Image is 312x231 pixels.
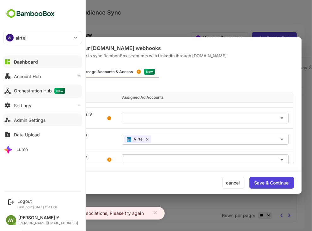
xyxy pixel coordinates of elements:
[3,84,82,97] button: Orchestration HubNew
[6,34,14,41] div: AI
[24,155,33,164] div: SK
[3,114,82,126] button: Admin Settings
[24,114,33,123] div: AV
[35,156,67,160] div: [PERSON_NAME]
[112,137,122,141] span: Airtel
[14,59,38,65] div: Dashboard
[24,96,95,100] div: Campaign Manager
[35,160,67,164] div: [EMAIL_ADDRESS]
[35,138,89,145] div: [PERSON_NAME][EMAIL_ADDRESS]
[15,34,27,41] p: airtel
[14,103,31,108] div: Settings
[100,96,266,100] div: Assigned Ad Accounts
[200,177,222,189] div: cancel
[35,134,89,138] div: [PERSON_NAME]
[18,221,78,225] div: [PERSON_NAME][EMAIL_ADDRESS]
[3,143,82,155] button: Lumo
[18,86,272,90] div: LinkedIn Ad Account
[18,66,55,78] div: Setup Webhook
[255,155,264,164] button: Open
[127,207,140,219] button: close
[35,113,85,116] div: [PERSON_NAME] V
[255,114,264,122] button: Open
[17,198,58,204] div: Logout
[28,209,122,217] div: Failed to save Associations, Please try again
[24,135,33,144] div: G
[3,31,82,44] div: AIairtel
[14,132,40,137] div: Data Upload
[14,117,46,123] div: Admin Settings
[3,8,57,20] img: BambooboxFullLogoMark.5f36c76dfaba33ec1ec1367b70bb1252.svg
[18,215,78,221] div: [PERSON_NAME] Y
[16,147,28,152] div: Lumo
[3,70,82,83] button: Account Hub
[3,99,82,112] button: Settings
[60,70,111,74] div: Manage Accounts & Access
[54,88,65,94] span: New
[3,55,82,68] button: Dashboard
[3,128,82,141] button: Data Upload
[35,53,206,58] div: One-time setup to sync BambooBox segments with LinkedIn through [DOMAIN_NAME].
[35,117,85,123] div: [PERSON_NAME][EMAIL_ADDRESS]
[14,88,65,94] div: Orchestration Hub
[232,181,267,185] div: Save & Continue
[255,135,264,144] button: Open
[14,74,41,79] div: Account Hub
[17,205,58,209] p: Last login: [DATE] 11:41 IST
[35,45,206,51] div: Connect your [DOMAIN_NAME] webhooks
[6,215,16,225] div: AY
